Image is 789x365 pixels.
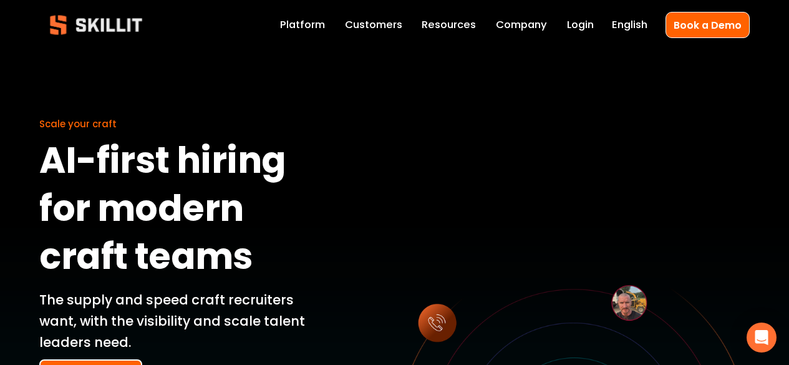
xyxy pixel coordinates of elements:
[39,133,293,291] strong: AI-first hiring for modern craft teams
[666,12,750,37] a: Book a Demo
[422,16,476,34] a: folder dropdown
[280,16,325,34] a: Platform
[567,16,594,34] a: Login
[496,16,547,34] a: Company
[39,6,153,44] img: Skillit
[422,17,476,33] span: Resources
[345,16,402,34] a: Customers
[39,290,331,353] p: The supply and speed craft recruiters want, with the visibility and scale talent leaders need.
[39,117,117,130] span: Scale your craft
[612,17,647,33] span: English
[612,16,647,34] div: language picker
[747,323,777,353] div: Open Intercom Messenger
